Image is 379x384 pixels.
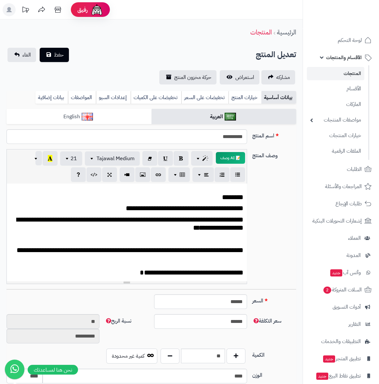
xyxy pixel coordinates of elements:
label: اسم المنتج [250,129,299,140]
a: تطبيق المتجرجديد [307,351,375,366]
button: 📝 AI وصف [216,152,245,164]
span: مشاركه [276,73,290,81]
img: العربية [225,113,236,121]
a: تخفيضات على الكميات [131,91,181,104]
label: الوزن [250,369,299,379]
a: English [7,109,151,125]
span: المراجعات والأسئلة [325,182,362,191]
span: السلات المتروكة [323,285,362,294]
img: ai-face.png [90,3,103,16]
span: وآتس آب [330,268,361,277]
label: السعر [250,294,299,305]
span: المدونة [346,251,361,260]
button: حفظ [40,48,69,62]
span: التطبيقات والخدمات [321,337,361,346]
span: حركة مخزون المنتج [174,73,211,81]
a: الأقسام [307,82,364,96]
a: بيانات إضافية [35,91,68,104]
a: التقارير [307,316,375,332]
span: جديد [316,373,328,380]
a: الملفات الرقمية [307,144,364,158]
h2: تعديل المنتج [256,48,296,61]
a: المنتجات [250,27,272,37]
span: حفظ [54,51,64,59]
a: المنتجات [307,67,364,80]
a: الرئيسية [277,27,296,37]
a: الماركات [307,97,364,111]
a: المواصفات [68,91,96,104]
a: السلات المتروكة2 [307,282,375,298]
span: تطبيق نقاط البيع [316,371,361,380]
span: لوحة التحكم [338,36,362,45]
span: سعر التكلفة [252,317,281,325]
a: وآتس آبجديد [307,265,375,280]
span: Tajawal Medium [97,155,135,162]
span: 21 [71,155,77,162]
a: بيانات أساسية [261,91,296,104]
span: نسبة الربح [105,317,131,325]
span: أدوات التسويق [333,302,361,312]
a: أدوات التسويق [307,299,375,315]
span: جديد [330,269,342,276]
span: تطبيق المتجر [322,354,361,363]
a: المراجعات والأسئلة [307,179,375,194]
a: مشاركه [261,70,295,84]
a: تحديثات المنصة [17,3,33,18]
a: تطبيق نقاط البيعجديد [307,368,375,384]
a: إعدادات السيو [96,91,131,104]
a: مواصفات المنتجات [307,113,364,127]
a: استعراض [220,70,259,84]
a: إشعارات التحويلات البنكية [307,213,375,229]
span: العملاء [348,234,361,243]
span: التقارير [348,320,361,329]
span: الأقسام والمنتجات [326,53,362,62]
a: التطبيقات والخدمات [307,334,375,349]
span: 2 [323,287,331,294]
a: العربية [151,109,296,125]
a: العملاء [307,230,375,246]
a: طلبات الإرجاع [307,196,375,211]
span: طلبات الإرجاع [335,199,362,208]
span: رفيق [77,6,88,14]
a: خيارات المنتجات [307,129,364,143]
a: تخفيضات على السعر [181,91,229,104]
a: لوحة التحكم [307,32,375,48]
span: جديد [323,355,335,363]
img: English [82,113,93,121]
span: الغاء [22,51,31,59]
span: الطلبات [347,165,362,174]
a: خيارات المنتج [229,91,261,104]
a: الطلبات [307,161,375,177]
a: الغاء [7,48,36,62]
button: Tajawal Medium [85,151,140,166]
label: الكمية [250,349,299,359]
a: المدونة [307,248,375,263]
span: إشعارات التحويلات البنكية [312,216,362,225]
a: حركة مخزون المنتج [159,70,216,84]
span: استعراض [235,73,254,81]
button: 21 [60,151,82,166]
label: وصف المنتج [250,149,299,160]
